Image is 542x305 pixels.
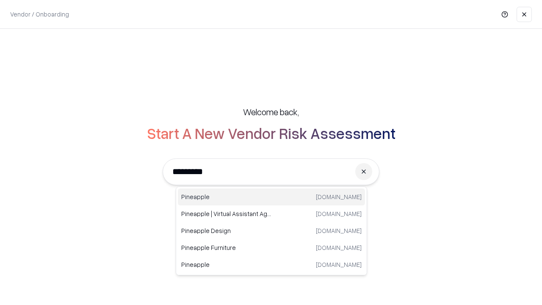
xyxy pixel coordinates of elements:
p: [DOMAIN_NAME] [316,243,362,252]
p: [DOMAIN_NAME] [316,192,362,201]
p: [DOMAIN_NAME] [316,226,362,235]
p: Pineapple Furniture [181,243,271,252]
p: Pineapple | Virtual Assistant Agency [181,209,271,218]
h2: Start A New Vendor Risk Assessment [147,125,395,141]
p: Pineapple [181,260,271,269]
p: Vendor / Onboarding [10,10,69,19]
p: Pineapple [181,192,271,201]
div: Suggestions [176,186,367,275]
p: [DOMAIN_NAME] [316,209,362,218]
p: [DOMAIN_NAME] [316,260,362,269]
h5: Welcome back, [243,106,299,118]
p: Pineapple Design [181,226,271,235]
